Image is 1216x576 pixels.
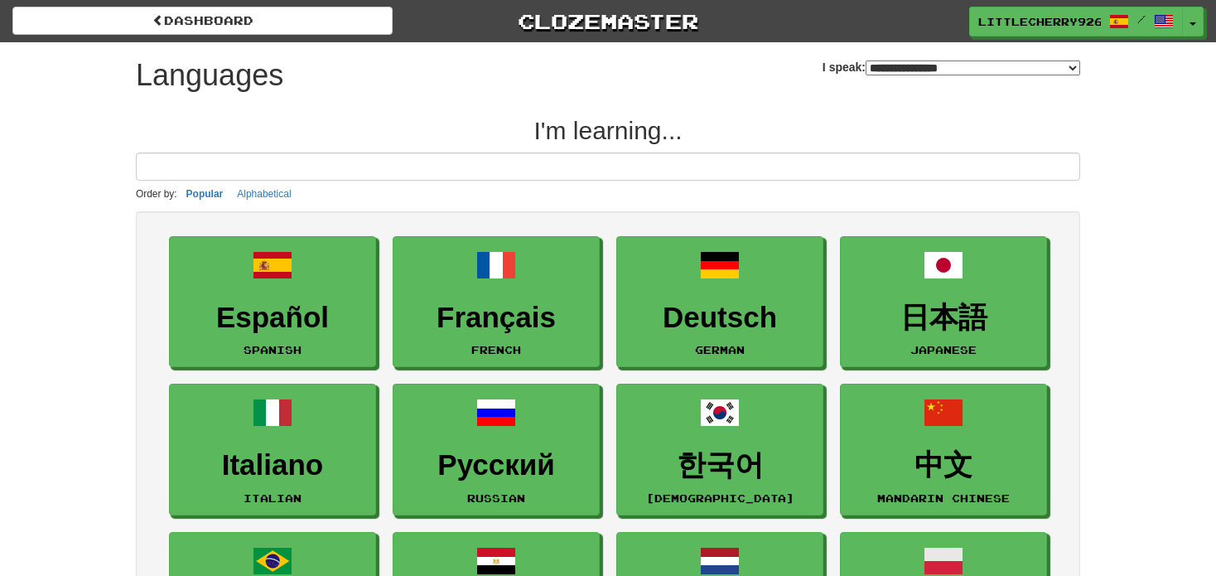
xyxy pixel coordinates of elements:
[232,185,296,203] button: Alphabetical
[969,7,1183,36] a: LittleCherry9267 /
[625,449,814,482] h3: 한국어
[181,185,229,203] button: Popular
[169,384,376,515] a: ItalianoItalian
[136,117,1080,144] h2: I'm learning...
[910,344,977,356] small: Japanese
[467,492,525,504] small: Russian
[178,302,367,334] h3: Español
[402,449,591,482] h3: Русский
[978,14,1101,29] span: LittleCherry9267
[877,492,1010,504] small: Mandarin Chinese
[616,384,823,515] a: 한국어[DEMOGRAPHIC_DATA]
[840,384,1047,515] a: 中文Mandarin Chinese
[12,7,393,35] a: dashboard
[417,7,798,36] a: Clozemaster
[695,344,745,356] small: German
[849,449,1038,482] h3: 中文
[169,236,376,368] a: EspañolSpanish
[646,492,794,504] small: [DEMOGRAPHIC_DATA]
[393,384,600,515] a: РусскийRussian
[244,344,302,356] small: Spanish
[136,59,283,92] h1: Languages
[244,492,302,504] small: Italian
[471,344,521,356] small: French
[1137,13,1146,25] span: /
[866,61,1080,75] select: I speak:
[616,236,823,368] a: DeutschGerman
[823,59,1080,75] label: I speak:
[849,302,1038,334] h3: 日本語
[136,188,177,200] small: Order by:
[393,236,600,368] a: FrançaisFrench
[625,302,814,334] h3: Deutsch
[178,449,367,482] h3: Italiano
[402,302,591,334] h3: Français
[840,236,1047,368] a: 日本語Japanese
